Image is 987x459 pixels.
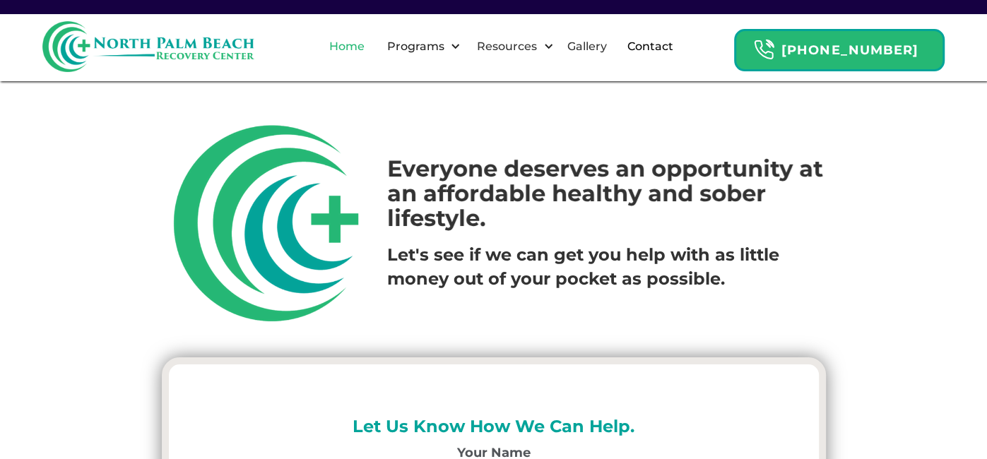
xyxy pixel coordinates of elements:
label: Your Name [211,446,776,459]
a: Gallery [559,24,615,69]
a: Home [321,24,373,69]
h2: Let Us Know How We Can Help. [211,414,776,439]
strong: [PHONE_NUMBER] [781,42,918,58]
div: Programs [383,38,447,55]
div: Resources [464,24,557,69]
div: Programs [374,24,464,69]
a: Contact [619,24,682,69]
h1: Everyone deserves an opportunity at an affordable healthy and sober lifestyle. [387,156,825,231]
strong: Let's see if we can get you help with as little money out of your pocket as possible. [387,244,779,289]
a: Header Calendar Icons[PHONE_NUMBER] [734,22,945,71]
img: Header Calendar Icons [753,39,774,61]
div: Resources [473,38,540,55]
p: ‍ [387,243,825,290]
